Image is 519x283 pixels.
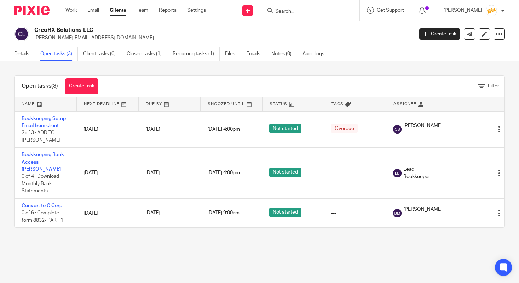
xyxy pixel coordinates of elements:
span: Not started [269,208,301,217]
span: 2 of 3 · ADD TO [PERSON_NAME] [22,130,60,143]
span: [DATE] 4:00pm [207,127,240,132]
a: Reports [159,7,177,14]
a: Files [225,47,241,61]
span: [DATE] [145,211,160,216]
a: Bookkeeping Setup Email from client [22,116,66,128]
span: [DATE] 4:00pm [207,171,240,176]
div: --- [331,169,379,176]
h2: CreoRX Solutions LLC [34,27,334,34]
input: Search [275,9,338,15]
td: [DATE] [76,198,138,227]
a: Audit logs [302,47,330,61]
span: 0 of 4 · Download Monthly Bank Statements [22,174,59,193]
span: [DATE] 9:00am [207,211,240,216]
span: [DATE] [145,171,160,176]
img: svg%3E [393,169,402,177]
a: Create task [419,28,460,40]
div: --- [331,210,379,217]
a: Team [137,7,148,14]
span: Not started [269,124,301,133]
span: (3) [51,83,58,89]
a: Open tasks (3) [40,47,78,61]
span: Status [270,102,287,106]
p: [PERSON_NAME][EMAIL_ADDRESS][DOMAIN_NAME] [34,34,409,41]
span: Snoozed Until [208,102,245,106]
a: Settings [187,7,206,14]
h1: Open tasks [22,83,58,90]
span: Get Support [377,8,404,13]
span: 0 of 6 · Complete form 8832- PART 1 [22,211,63,223]
a: Closed tasks (1) [127,47,167,61]
img: siteIcon.png [486,5,497,16]
a: Recurring tasks (1) [173,47,220,61]
span: Overdue [331,124,358,133]
a: Bookkeeping Bank Access [PERSON_NAME] [22,152,64,172]
a: Work [65,7,77,14]
a: Details [14,47,35,61]
p: [PERSON_NAME] [443,7,482,14]
a: Notes (0) [271,47,297,61]
a: Email [87,7,99,14]
a: Convert to C Corp [22,203,62,208]
span: Filter [488,84,499,89]
img: svg%3E [393,125,402,134]
span: Not started [269,168,301,177]
img: svg%3E [14,27,29,41]
span: [PERSON_NAME] [403,206,441,220]
span: [DATE] [145,127,160,132]
span: Tags [331,102,344,106]
img: Pixie [14,6,50,15]
img: svg%3E [393,209,402,217]
td: [DATE] [76,148,138,199]
span: Lead Bookkeeper [403,166,441,180]
td: [DATE] [76,111,138,148]
a: Clients [110,7,126,14]
a: Emails [246,47,266,61]
span: [PERSON_NAME] [403,122,441,137]
a: Client tasks (0) [83,47,121,61]
a: Create task [65,78,98,94]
